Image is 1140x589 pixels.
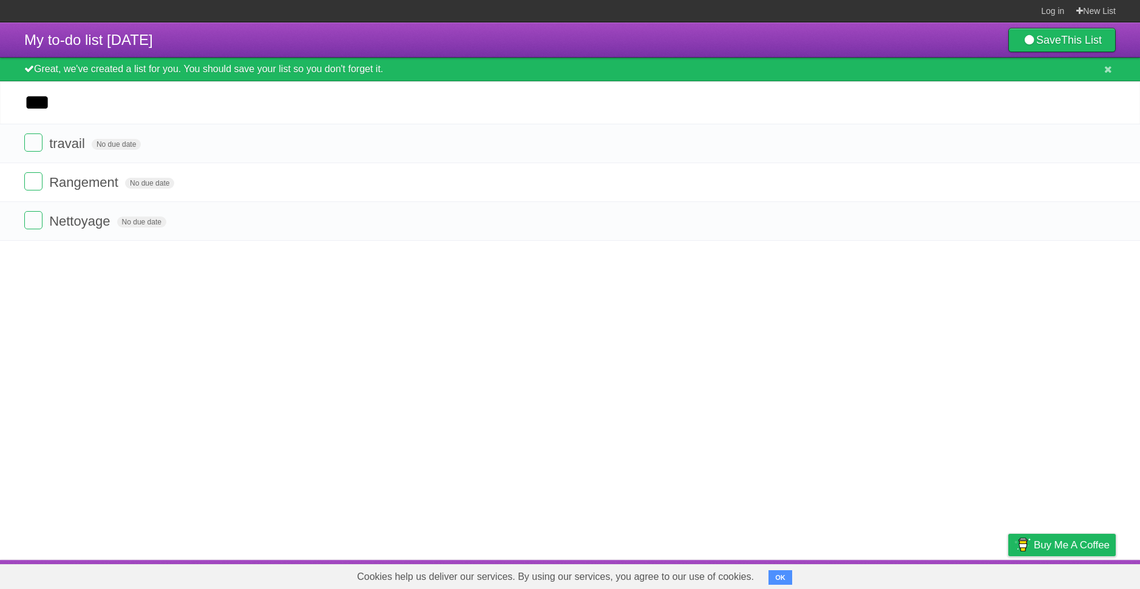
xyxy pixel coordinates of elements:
span: My to-do list [DATE] [24,32,153,48]
button: OK [768,570,792,585]
a: About [847,563,872,586]
a: Buy me a coffee [1008,534,1116,556]
a: Privacy [992,563,1024,586]
span: travail [49,136,88,151]
label: Done [24,172,42,190]
span: Buy me a coffee [1034,534,1110,556]
label: Done [24,133,42,152]
a: Suggest a feature [1039,563,1116,586]
span: Rangement [49,175,121,190]
label: Done [24,211,42,229]
b: This List [1061,34,1102,46]
span: Cookies help us deliver our services. By using our services, you agree to our use of cookies. [345,565,766,589]
a: Developers [887,563,936,586]
span: Nettoyage [49,214,113,229]
a: Terms [951,563,978,586]
span: No due date [117,217,166,227]
a: SaveThis List [1008,28,1116,52]
span: No due date [125,178,174,189]
img: Buy me a coffee [1014,534,1031,555]
span: No due date [92,139,141,150]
